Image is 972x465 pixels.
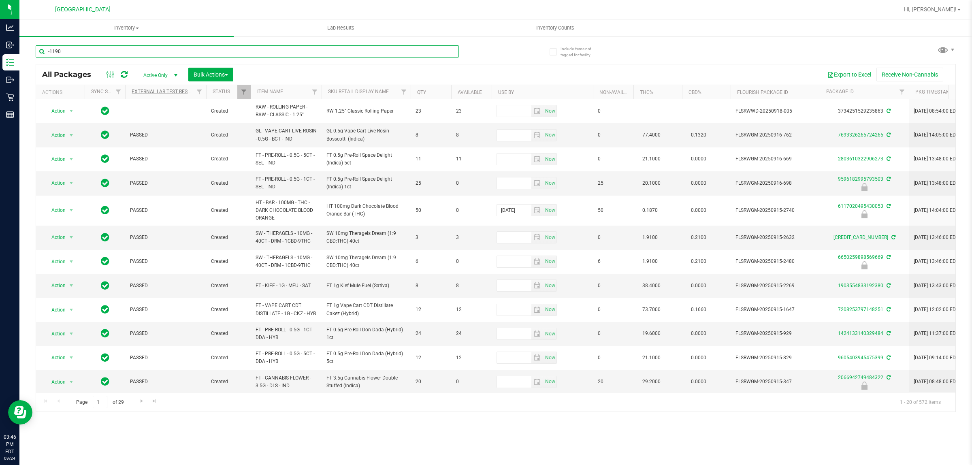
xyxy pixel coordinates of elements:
span: Action [44,376,66,388]
span: 20 [416,378,446,386]
span: Created [211,306,246,314]
span: SW 10mg Theragels Dream (1:9 CBD:THC) 40ct [326,230,406,245]
span: [DATE] 12:02:00 EDT [914,306,959,314]
span: Action [44,154,66,165]
a: 6117020495430053 [838,203,883,209]
span: 0.0000 [687,153,710,165]
span: 12 [416,354,446,362]
a: External Lab Test Result [132,89,195,94]
span: FLSRWGM-20250915-929 [735,330,815,337]
span: Action [44,177,66,189]
span: Created [211,207,246,214]
span: 0 [456,207,487,214]
span: RAW - ROLLING PAPER - RAW - CLASSIC - 1.25" [256,103,317,119]
span: 12 [416,306,446,314]
span: In Sync [101,280,109,291]
span: 0 [598,107,629,115]
span: Sync from Compliance System [885,307,891,312]
span: 0.2100 [687,256,710,267]
a: 9596182995793503 [838,176,883,182]
a: 1903554833192380 [838,283,883,288]
span: 24 [416,330,446,337]
span: FT 1g Vape Cart CDT Distillate Cakez (Hybrid) [326,302,406,317]
span: select [66,280,77,291]
inline-svg: Retail [6,93,14,101]
inline-svg: Inbound [6,41,14,49]
a: Lab Results [234,19,448,36]
span: Set Current date [543,154,557,165]
span: Action [44,328,66,339]
span: FLSRWGM-20250916-762 [735,131,815,139]
span: [DATE] 13:48:00 EDT [914,179,959,187]
span: 8 [456,282,487,290]
a: Available [458,90,482,95]
span: In Sync [101,105,109,117]
span: Created [211,107,246,115]
span: 29.2000 [638,376,665,388]
span: 0.0000 [687,328,710,339]
span: 0.1660 [687,304,710,316]
span: 0 [598,131,629,139]
span: 0.1320 [687,129,710,141]
span: select [543,304,556,316]
span: FT - VAPE CART CDT DISTILLATE - 1G - CKZ - HYB [256,302,317,317]
a: Use By [498,90,514,95]
a: Pkg Timestamp [915,89,963,95]
span: 73.7000 [638,304,665,316]
span: All Packages [42,70,99,79]
span: select [66,352,77,363]
span: select [66,205,77,216]
div: Newly Received [819,261,910,269]
span: Sync from Compliance System [890,235,895,240]
span: select [543,177,556,189]
span: FLSRWGM-20250915-829 [735,354,815,362]
span: [DATE] 13:46:00 EDT [914,258,959,265]
span: Action [44,352,66,363]
span: Sync from Compliance System [885,176,891,182]
span: 0.2100 [687,232,710,243]
span: 0 [598,234,629,241]
a: Filter [308,85,322,99]
span: FT - PRE-ROLL - 0.5G - 5CT - SEL - IND [256,151,317,167]
span: 0.0000 [687,376,710,388]
span: Action [44,130,66,141]
span: 19.6000 [638,328,665,339]
span: 1.9100 [638,256,662,267]
span: 0 [598,330,629,337]
span: 0 [456,258,487,265]
span: FT - PRE-ROLL - 0.5G - 1CT - DDA - HYB [256,326,317,341]
span: 0 [598,282,629,290]
span: [DATE] 13:48:00 EDT [914,155,959,163]
span: SW 10mg Theragels Dream (1:9 CBD:THC) 40ct [326,254,406,269]
input: Search Package ID, Item Name, SKU, Lot or Part Number... [36,45,459,58]
span: Set Current date [543,280,557,292]
span: Created [211,282,246,290]
span: HT - BAR - 100MG - THC - DARK CHOCOLATE BLOOD ORANGE [256,199,317,222]
span: select [543,232,556,243]
span: 0.0000 [687,280,710,292]
span: Created [211,378,246,386]
span: [GEOGRAPHIC_DATA] [55,6,111,13]
span: 0.0000 [687,352,710,364]
span: 20 [598,378,629,386]
span: FLSRWGM-20250915-347 [735,378,815,386]
span: In Sync [101,153,109,164]
a: Filter [193,85,206,99]
span: FT - PRE-ROLL - 0.5G - 5CT - DDA - HYB [256,350,317,365]
span: PASSED [130,179,201,187]
span: [DATE] 11:37:00 EDT [914,330,959,337]
div: 3734251529235863 [819,107,910,115]
span: RW 1.25" Classic Rolling Paper [326,107,406,115]
span: FLSRWGM-20250915-2632 [735,234,815,241]
span: PASSED [130,234,201,241]
input: 1 [93,396,107,408]
span: select [531,177,543,189]
span: Set Current date [543,177,557,189]
button: Bulk Actions [188,68,233,81]
span: FT - CANNABIS FLOWER - 3.5G - DLS - IND [256,374,317,390]
span: select [531,376,543,388]
a: Flourish Package ID [737,90,788,95]
a: 1424133140329484 [838,331,883,336]
span: 8 [456,131,487,139]
span: Bulk Actions [194,71,228,78]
